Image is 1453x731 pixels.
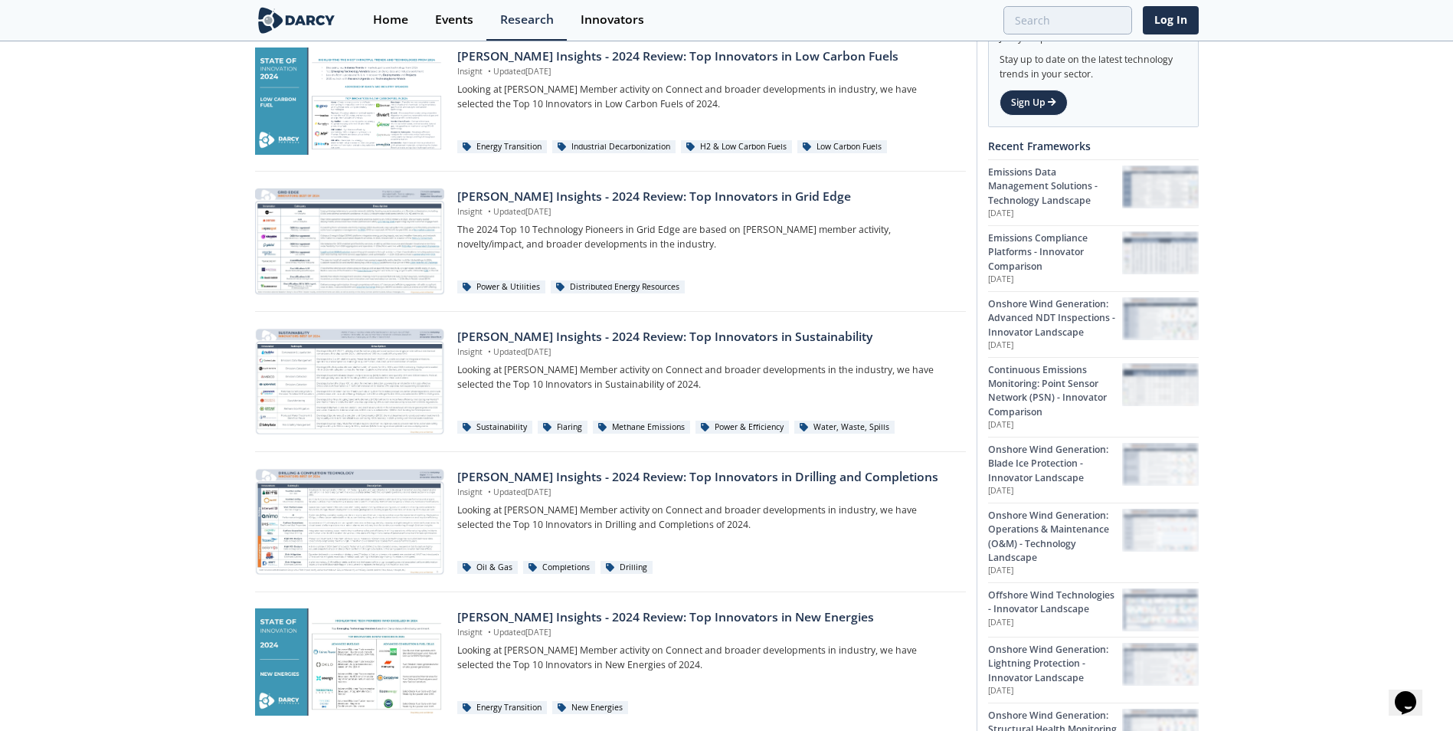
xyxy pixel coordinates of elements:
[457,346,954,359] p: Insight Updated [DATE]
[988,485,1122,497] p: [DATE]
[988,363,1122,420] div: Continuous Emissions Monitoring: Point Sensor Network (PSN) - Innovator Comparison
[457,627,954,639] p: Insight Updated [DATE]
[988,339,1122,352] p: [DATE]
[255,188,966,295] a: Darcy Insights - 2024 Review: Top Innovators in Grid Edge preview [PERSON_NAME] Insights - 2024 R...
[988,133,1199,159] div: Recent Frameworks
[988,437,1199,503] a: Onshore Wind Generation: Blade Ice Protection - Innovator Landscape [DATE] Onshore Wind Generatio...
[1003,6,1132,34] input: Advanced Search
[457,363,954,392] p: Looking at [PERSON_NAME] Member activity on Connect and broader developments in the industry, we ...
[988,297,1122,339] div: Onshore Wind Generation: Advanced NDT Inspections - Innovator Landscape
[988,565,1122,577] p: [DATE]
[552,140,676,154] div: Industrial Decarbonization
[538,421,587,434] div: Flaring
[988,509,1122,565] div: Onshore Wind Generation: Operations & Maintenance (O&M) - Technology Landscape
[255,48,966,155] a: Darcy Insights - 2024 Review: Top Innovators in Low Carbon Fuels preview [PERSON_NAME] Insights -...
[988,208,1122,220] p: [DATE]
[255,468,966,575] a: Darcy Insights - 2024 Review: Top Innovators in Drilling and Completions preview [PERSON_NAME] In...
[457,66,954,78] p: Insight Updated [DATE]
[988,643,1122,685] div: Onshore Wind Generation: Lightning Protection - Innovator Landscape
[457,421,532,434] div: Sustainability
[988,291,1199,357] a: Onshore Wind Generation: Advanced NDT Inspections - Innovator Landscape [DATE] Onshore Wind Gener...
[988,588,1122,617] div: Offshore Wind Technologies - Innovator Landscape
[988,637,1199,703] a: Onshore Wind Generation: Lightning Protection - Innovator Landscape [DATE] Onshore Wind Generatio...
[457,328,954,346] div: [PERSON_NAME] Insights - 2024 Review: Top Innovators in Sustainability
[485,487,493,497] span: •
[601,561,653,575] div: Drilling
[255,7,339,34] img: logo-wide.svg
[457,48,954,66] div: [PERSON_NAME] Insights - 2024 Review: Top Innovators in Low Carbon Fuels
[988,582,1199,637] a: Offshore Wind Technologies - Innovator Landscape [DATE] Offshore Wind Technologies - Innovator La...
[373,14,408,26] div: Home
[552,701,628,715] div: New Energies
[485,627,493,638] span: •
[457,83,954,111] p: Looking at [PERSON_NAME] Member activity on Connect and broader developments in industry, we have...
[593,421,690,434] div: Methane Emissions
[988,685,1122,697] p: [DATE]
[500,14,554,26] div: Research
[435,14,473,26] div: Events
[988,166,1122,208] div: Emissions Data Management Solutions - Technology Landscape
[457,206,954,218] p: Insight Updated [DATE]
[457,140,547,154] div: Energy Transition
[988,503,1199,582] a: Onshore Wind Generation: Operations & Maintenance (O&M) - Technology Landscape [DATE] Onshore Win...
[255,328,966,435] a: Darcy Insights - 2024 Review: Top Innovators in Sustainability preview [PERSON_NAME] Insights - 2...
[988,617,1122,629] p: [DATE]
[1000,45,1187,81] div: Stay up to date on the latest technology trends in your sector.
[457,280,545,294] div: Power & Utilities
[797,140,887,154] div: Low Carbon Fuels
[457,701,547,715] div: Energy Transition
[457,468,954,487] div: [PERSON_NAME] Insights - 2024 Review: Top Innovators in Drilling and Completions
[457,487,954,499] p: Insight Updated [DATE]
[988,357,1199,437] a: Continuous Emissions Monitoring: Point Sensor Network (PSN) - Innovator Comparison [DATE] Continu...
[988,274,1122,286] p: [DATE]
[457,223,954,251] p: The 2024 Top 10 Technology Pioneers in Grid Edge are based on [PERSON_NAME] member activity, nove...
[988,419,1122,431] p: [DATE]
[523,561,595,575] div: Completions
[1389,670,1438,716] iframe: chat widget
[485,66,493,77] span: •
[457,503,954,532] p: Looking at [PERSON_NAME] Member activity on Connect and broader developments in industry, we have...
[695,421,789,434] div: Power & Efficiency
[581,14,644,26] div: Innovators
[457,561,518,575] div: Oil & Gas
[457,644,954,672] p: Looking at [PERSON_NAME] Member activity on Connect and broader developments in industry, we have...
[485,346,493,357] span: •
[988,231,1122,274] div: Emissions Compliance Platforms - Innovator Comparison
[457,188,954,206] div: [PERSON_NAME] Insights - 2024 Review: Top Innovators in Grid Edge
[988,159,1199,225] a: Emissions Data Management Solutions - Technology Landscape [DATE] Emissions Data Management Solut...
[794,421,895,434] div: Water, Waste, Spills
[1143,6,1199,34] a: Log In
[988,225,1199,291] a: Emissions Compliance Platforms - Innovator Comparison [DATE] Emissions Compliance Platforms - Inn...
[681,140,792,154] div: H2 & Low Carbon Fuels
[255,608,966,716] a: Darcy Insights - 2024 Review: Top Innovators in New Energies preview [PERSON_NAME] Insights - 202...
[988,443,1122,485] div: Onshore Wind Generation: Blade Ice Protection - Innovator Landscape
[485,206,493,217] span: •
[551,280,685,294] div: Distributed Energy Resources
[457,608,954,627] div: [PERSON_NAME] Insights - 2024 Review: Top Innovators in New Energies
[1000,90,1068,116] a: Sign Up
